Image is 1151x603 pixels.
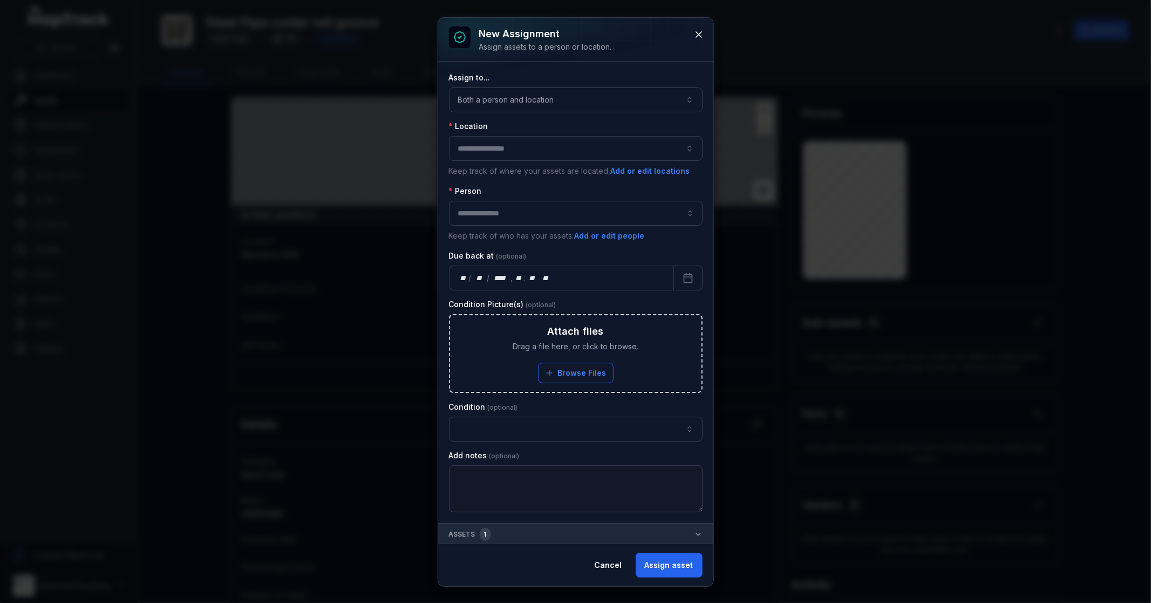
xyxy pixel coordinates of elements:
[472,273,487,283] div: month,
[449,87,703,112] button: Both a person and location
[538,363,614,383] button: Browse Files
[449,121,488,132] label: Location
[585,553,631,578] button: Cancel
[548,324,604,339] h3: Attach files
[491,273,510,283] div: year,
[524,273,527,283] div: :
[527,273,537,283] div: minute,
[479,42,612,52] div: Assign assets to a person or location.
[438,524,713,545] button: Assets1
[468,273,472,283] div: /
[540,273,551,283] div: am/pm,
[514,273,525,283] div: hour,
[574,230,645,242] button: Add or edit people
[479,26,612,42] h3: New assignment
[449,250,527,261] label: Due back at
[449,230,703,242] p: Keep track of who has your assets.
[487,273,491,283] div: /
[449,402,518,412] label: Condition
[449,165,703,177] p: Keep track of where your assets are located.
[510,273,514,283] div: ,
[673,266,703,290] button: Calendar
[449,528,491,541] span: Assets
[449,186,482,197] label: Person
[458,273,469,283] div: day,
[449,299,556,310] label: Condition Picture(s)
[513,341,638,352] span: Drag a file here, or click to browse.
[449,450,520,461] label: Add notes
[636,553,703,578] button: Assign asset
[449,201,703,226] input: assignment-add:person-label
[449,72,491,83] label: Assign to...
[480,528,491,541] div: 1
[610,165,691,177] button: Add or edit locations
